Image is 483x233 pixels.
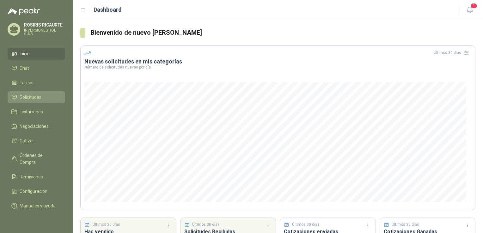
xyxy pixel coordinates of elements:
[94,5,122,14] h1: Dashboard
[8,171,65,183] a: Remisiones
[292,222,320,228] p: Últimos 30 días
[20,123,49,130] span: Negociaciones
[8,135,65,147] a: Cotizar
[8,106,65,118] a: Licitaciones
[392,222,419,228] p: Últimos 30 días
[84,58,471,65] h3: Nuevas solicitudes en mis categorías
[20,50,30,57] span: Inicio
[20,188,47,195] span: Configuración
[8,91,65,103] a: Solicitudes
[20,173,43,180] span: Remisiones
[8,185,65,197] a: Configuración
[8,120,65,132] a: Negociaciones
[20,202,56,209] span: Manuales y ayuda
[93,222,120,228] p: Últimos 30 días
[20,65,29,72] span: Chat
[470,3,477,9] span: 1
[434,48,471,58] div: Últimos 30 días
[464,4,475,16] button: 1
[20,79,34,86] span: Tareas
[192,222,220,228] p: Últimos 30 días
[20,108,43,115] span: Licitaciones
[90,28,475,38] h3: Bienvenido de nuevo [PERSON_NAME]
[8,77,65,89] a: Tareas
[8,149,65,168] a: Órdenes de Compra
[24,28,65,36] p: INVERSIONES ROL S.A.S
[20,152,59,166] span: Órdenes de Compra
[8,48,65,60] a: Inicio
[8,8,40,15] img: Logo peakr
[20,94,41,101] span: Solicitudes
[24,23,65,27] p: ROSIRIS RICAURTE
[20,137,34,144] span: Cotizar
[8,200,65,212] a: Manuales y ayuda
[84,65,471,69] p: Número de solicitudes nuevas por día
[8,62,65,74] a: Chat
